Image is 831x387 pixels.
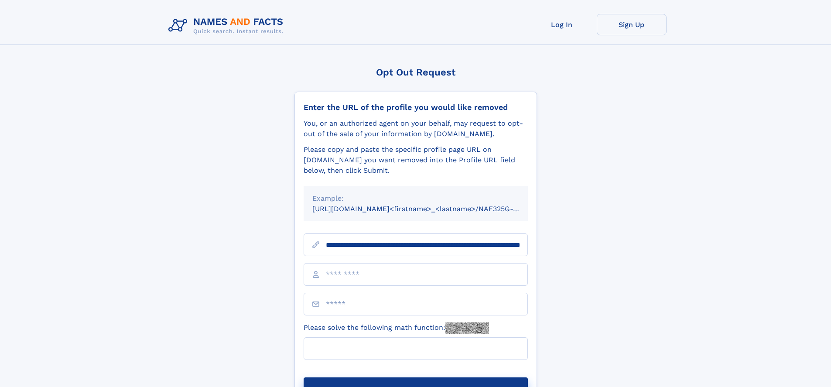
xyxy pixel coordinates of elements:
[312,193,519,204] div: Example:
[527,14,597,35] a: Log In
[304,103,528,112] div: Enter the URL of the profile you would like removed
[312,205,544,213] small: [URL][DOMAIN_NAME]<firstname>_<lastname>/NAF325G-xxxxxxxx
[165,14,291,38] img: Logo Names and Facts
[294,67,537,78] div: Opt Out Request
[304,144,528,176] div: Please copy and paste the specific profile page URL on [DOMAIN_NAME] you want removed into the Pr...
[304,118,528,139] div: You, or an authorized agent on your behalf, may request to opt-out of the sale of your informatio...
[597,14,667,35] a: Sign Up
[304,322,489,334] label: Please solve the following math function:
